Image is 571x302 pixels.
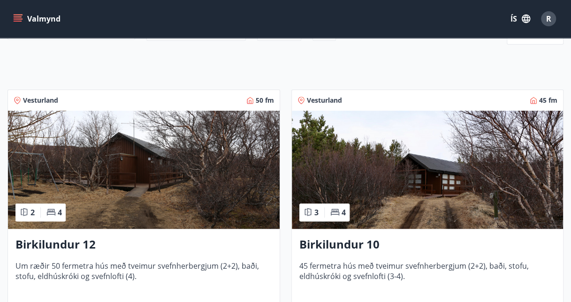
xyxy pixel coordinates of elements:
[299,236,556,253] h3: Birkilundur 10
[30,207,35,218] span: 2
[546,14,551,24] span: R
[537,8,560,30] button: R
[256,96,274,105] span: 50 fm
[11,10,64,27] button: menu
[292,111,563,229] img: Paella dish
[8,111,280,229] img: Paella dish
[314,207,319,218] span: 3
[299,261,556,292] span: 45 fermetra hús með tveimur svefnherbergjum (2+2), baði, stofu, eldhúskróki og svefnlofti (3-4).
[539,96,557,105] span: 45 fm
[15,261,272,292] span: Um ræðir 50 fermetra hús með tveimur svefnherbergjum (2+2), baði, stofu, eldhúskróki og svefnloft...
[307,96,342,105] span: Vesturland
[15,236,272,253] h3: Birkilundur 12
[505,10,535,27] button: ÍS
[58,207,62,218] span: 4
[23,96,58,105] span: Vesturland
[342,207,346,218] span: 4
